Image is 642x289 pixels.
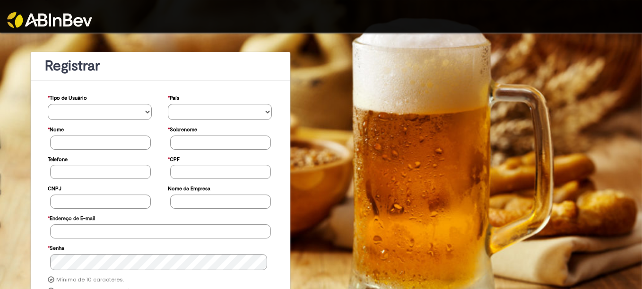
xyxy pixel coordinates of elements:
[48,122,64,136] label: Nome
[45,58,276,74] h1: Registrar
[48,211,95,224] label: Endereço de E-mail
[48,240,64,254] label: Senha
[168,122,197,136] label: Sobrenome
[168,181,210,195] label: Nome da Empresa
[48,181,61,195] label: CNPJ
[48,152,68,165] label: Telefone
[168,152,180,165] label: CPF
[48,90,87,104] label: Tipo de Usuário
[168,90,179,104] label: País
[56,276,124,284] label: Mínimo de 10 caracteres.
[7,12,92,28] img: ABInbev-white.png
